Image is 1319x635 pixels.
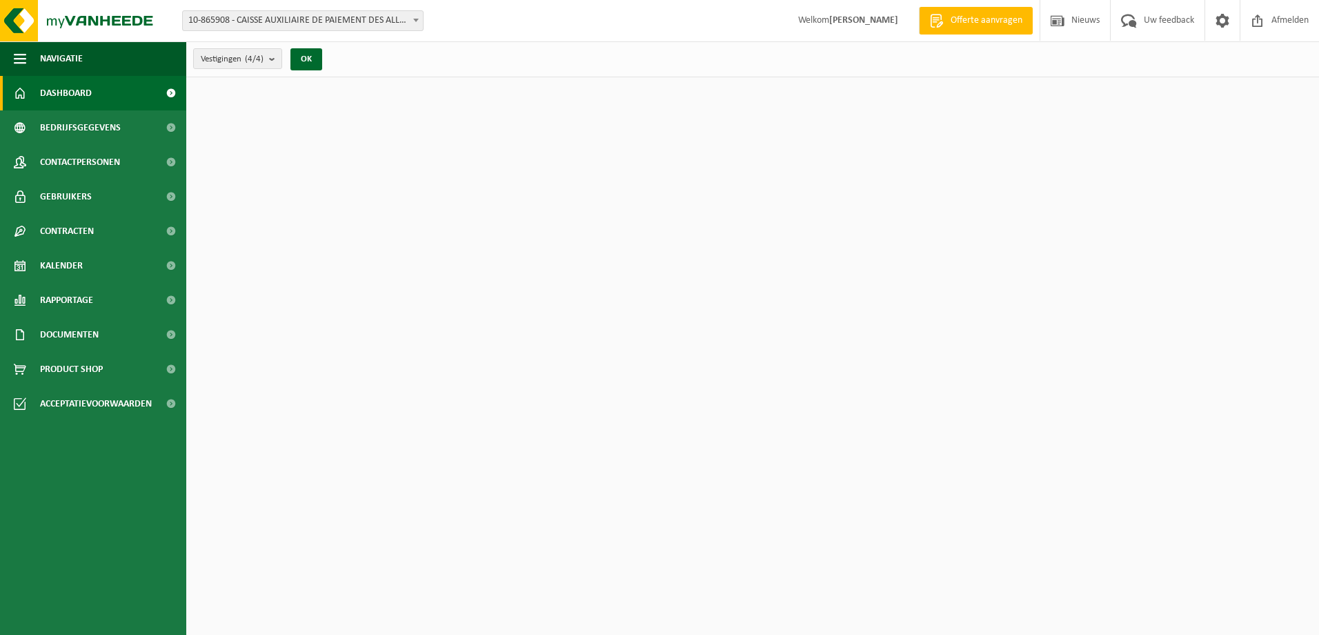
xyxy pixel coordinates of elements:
count: (4/4) [245,55,264,63]
span: Navigatie [40,41,83,76]
span: Kalender [40,248,83,283]
span: Bedrijfsgegevens [40,110,121,145]
span: Acceptatievoorwaarden [40,387,152,421]
a: Offerte aanvragen [919,7,1033,35]
strong: [PERSON_NAME] [829,15,898,26]
button: OK [290,48,322,70]
span: Vestigingen [201,49,264,70]
span: Documenten [40,317,99,352]
span: Contracten [40,214,94,248]
span: 10-865908 - CAISSE AUXILIAIRE DE PAIEMENT DES ALLOCATIONS DE CHÔMAGE - SINT-JOOST-TEN-NOODE [183,11,423,30]
span: Dashboard [40,76,92,110]
span: Gebruikers [40,179,92,214]
span: Product Shop [40,352,103,387]
button: Vestigingen(4/4) [193,48,282,69]
span: Rapportage [40,283,93,317]
span: Offerte aanvragen [947,14,1026,28]
span: Contactpersonen [40,145,120,179]
span: 10-865908 - CAISSE AUXILIAIRE DE PAIEMENT DES ALLOCATIONS DE CHÔMAGE - SINT-JOOST-TEN-NOODE [182,10,424,31]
